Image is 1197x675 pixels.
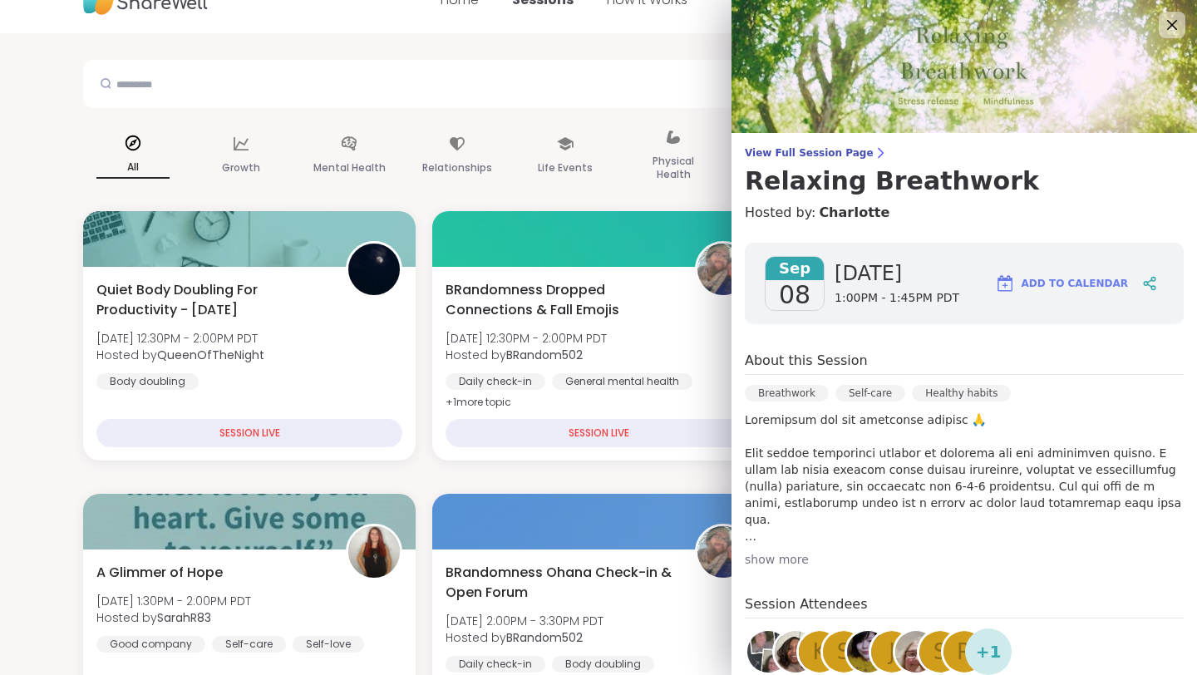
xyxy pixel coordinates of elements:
[845,628,891,675] a: stephanieann90
[96,157,170,179] p: All
[812,636,826,668] span: K
[957,636,972,668] span: R
[96,330,264,347] span: [DATE] 12:30PM - 2:00PM PDT
[895,631,937,673] img: Arora
[796,628,843,675] a: K
[941,628,988,675] a: R
[745,146,1184,160] span: View Full Session Page
[893,628,939,675] a: Arora
[995,273,1015,293] img: ShareWell Logomark
[96,609,251,626] span: Hosted by
[506,347,583,363] b: BRandom502
[446,373,545,390] div: Daily check-in
[745,628,791,675] a: Taytay2025
[446,629,603,646] span: Hosted by
[1022,276,1128,291] span: Add to Calendar
[747,631,789,673] img: Taytay2025
[348,244,400,295] img: QueenOfTheNight
[820,628,867,675] a: S
[96,373,199,390] div: Body doubling
[976,639,1002,664] span: + 1
[96,593,251,609] span: [DATE] 1:30PM - 2:00PM PDT
[745,203,1184,223] h4: Hosted by:
[835,385,905,402] div: Self-care
[637,151,710,185] p: Physical Health
[745,351,868,371] h4: About this Session
[293,636,364,653] div: Self-love
[446,613,603,629] span: [DATE] 2:00PM - 3:30PM PDT
[96,347,264,363] span: Hosted by
[446,419,751,447] div: SESSION LIVE
[847,631,889,673] img: stephanieann90
[835,290,959,307] span: 1:00PM - 1:45PM PDT
[96,636,205,653] div: Good company
[506,629,583,646] b: BRandom502
[538,158,593,178] p: Life Events
[819,203,889,223] a: CharIotte
[552,656,654,673] div: Body doubling
[422,158,492,178] p: Relationships
[313,158,386,178] p: Mental Health
[157,347,264,363] b: QueenOfTheNight
[745,385,829,402] div: Breathwork
[745,166,1184,196] h3: Relaxing Breathwork
[772,628,819,675] a: Breo1995
[212,636,286,653] div: Self-care
[933,636,948,668] span: s
[745,146,1184,196] a: View Full Session PageRelaxing Breathwork
[446,330,607,347] span: [DATE] 12:30PM - 2:00PM PDT
[157,609,211,626] b: SarahR83
[348,526,400,578] img: SarahR83
[889,636,895,668] span: J
[552,373,692,390] div: General mental health
[766,257,824,280] span: Sep
[869,628,915,675] a: J
[96,563,223,583] span: A Glimmer of Hope
[446,280,677,320] span: BRandomness Dropped Connections & Fall Emojis
[837,636,851,668] span: S
[446,656,545,673] div: Daily check-in
[697,244,749,295] img: BRandom502
[446,347,607,363] span: Hosted by
[917,628,963,675] a: s
[835,260,959,287] span: [DATE]
[775,631,816,673] img: Breo1995
[745,551,1184,568] div: show more
[222,158,260,178] p: Growth
[96,280,328,320] span: Quiet Body Doubling For Productivity - [DATE]
[446,563,677,603] span: BRandomness Ohana Check-in & Open Forum
[745,411,1184,544] p: Loremipsum dol sit ametconse adipisc 🙏 Elit seddoe temporinci utlabor et dolorema ali eni adminim...
[745,594,1184,618] h4: Session Attendees
[912,385,1011,402] div: Healthy habits
[779,280,810,310] span: 08
[96,419,402,447] div: SESSION LIVE
[988,264,1135,303] button: Add to Calendar
[697,526,749,578] img: BRandom502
